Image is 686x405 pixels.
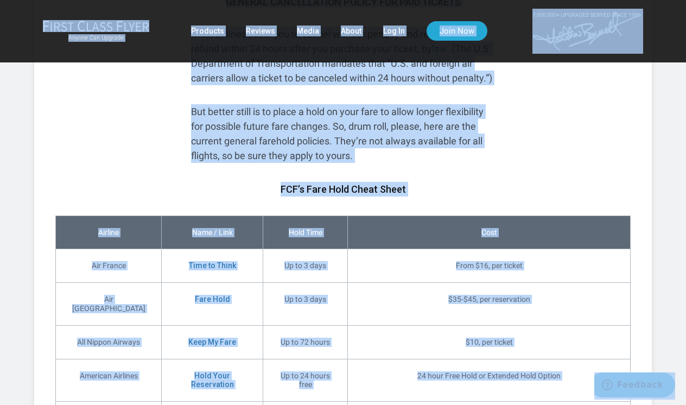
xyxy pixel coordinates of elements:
td: American Airlines [56,359,162,402]
a: Fare Hold [195,295,230,303]
td: Hold Time [263,216,347,249]
a: Products [191,21,224,41]
strong: FCF’s Fare Hold Cheat Sheet [281,183,406,195]
a: About [341,21,361,41]
td: Airline [56,216,162,249]
a: Keep My Fare [188,338,236,346]
td: Cost [348,216,631,249]
iframe: Opens a widget where you can find more information [594,372,675,400]
td: $10, per ticket [348,325,631,359]
td: Up to 3 days [263,249,347,283]
a: Hold Your Reservation [191,371,234,389]
a: Reviews [246,21,275,41]
p: But better still is to place a hold on your fare to allow longer flexibility for possible future ... [191,104,495,163]
td: Name / Link [162,216,263,249]
a: Media [297,21,319,41]
img: First Class Flyer [43,20,149,31]
td: From $16, per ticket [348,249,631,283]
a: Log In [383,21,405,41]
small: Anyone Can Upgrade [43,34,149,42]
td: All Nippon Airways [56,325,162,359]
td: Air [GEOGRAPHIC_DATA] [56,283,162,326]
td: Up to 24 hours free [263,359,347,402]
td: Air France [56,249,162,283]
a: Time to Think [189,261,236,270]
td: 24 hour Free Hold or Extended Hold Option [348,359,631,402]
a: First Class FlyerAnyone Can Upgrade [43,20,149,42]
td: Up to 3 days [263,283,347,326]
td: $35-$45, per reservation [348,283,631,326]
a: Join Now [427,21,487,41]
td: Up to 72 hours [263,325,347,359]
